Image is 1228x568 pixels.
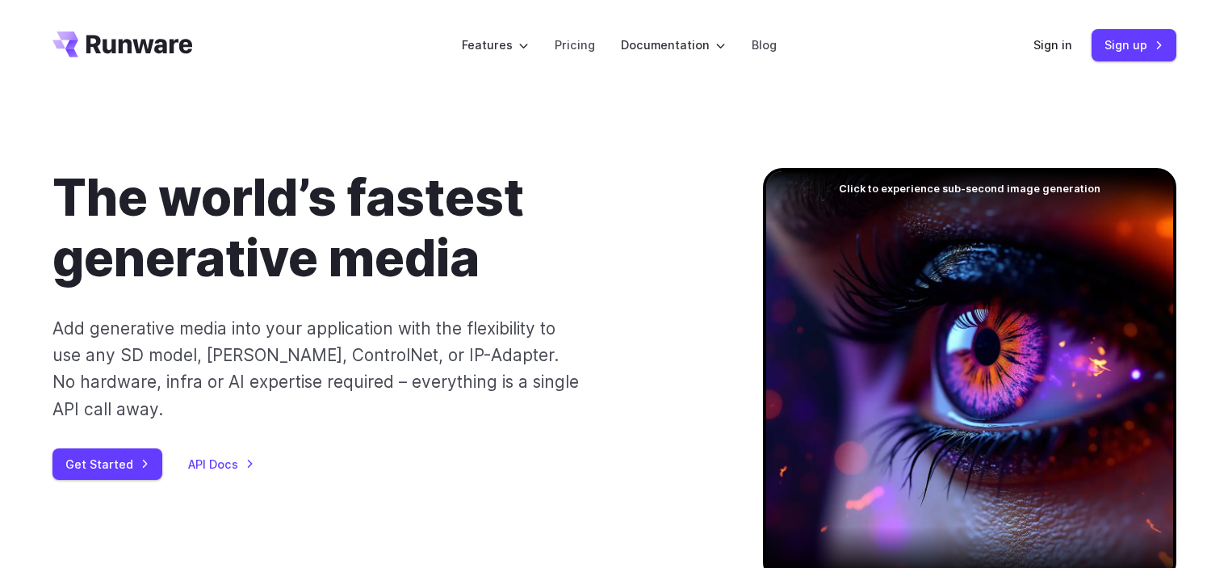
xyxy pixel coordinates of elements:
a: Go to / [52,32,193,57]
h1: The world’s fastest generative media [52,168,711,289]
p: Add generative media into your application with the flexibility to use any SD model, [PERSON_NAME... [52,315,580,423]
a: Pricing [555,36,595,54]
a: API Docs [188,455,254,473]
a: Sign in [1033,36,1072,54]
label: Documentation [621,36,726,54]
a: Sign up [1092,29,1176,61]
a: Get Started [52,448,162,480]
a: Blog [752,36,777,54]
label: Features [462,36,529,54]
